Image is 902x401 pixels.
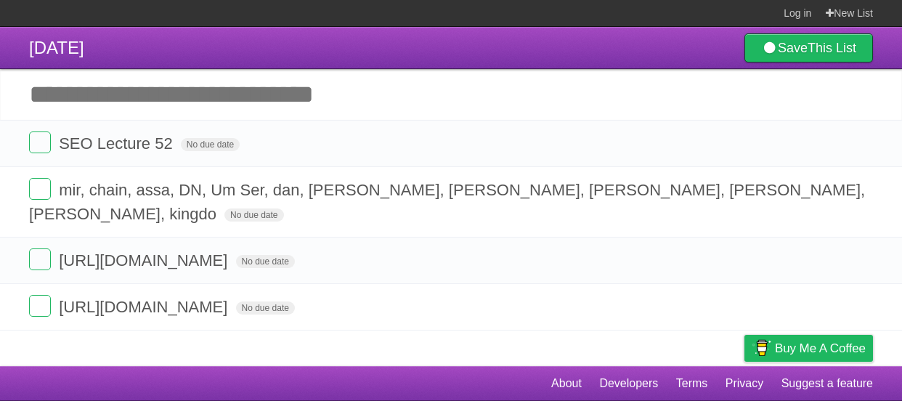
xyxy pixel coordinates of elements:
[676,370,708,397] a: Terms
[744,335,873,362] a: Buy me a coffee
[29,181,865,223] span: mir, chain, assa, DN, Um Ser, dan, [PERSON_NAME], [PERSON_NAME], [PERSON_NAME], [PERSON_NAME], [P...
[781,370,873,397] a: Suggest a feature
[59,298,231,316] span: [URL][DOMAIN_NAME]
[775,336,866,361] span: Buy me a coffee
[744,33,873,62] a: SaveThis List
[224,208,283,222] span: No due date
[726,370,763,397] a: Privacy
[29,295,51,317] label: Done
[599,370,658,397] a: Developers
[551,370,582,397] a: About
[808,41,856,55] b: This List
[29,178,51,200] label: Done
[236,255,295,268] span: No due date
[59,251,231,270] span: [URL][DOMAIN_NAME]
[29,38,84,57] span: [DATE]
[181,138,240,151] span: No due date
[752,336,771,360] img: Buy me a coffee
[59,134,176,153] span: SEO Lecture 52
[29,131,51,153] label: Done
[236,301,295,315] span: No due date
[29,248,51,270] label: Done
